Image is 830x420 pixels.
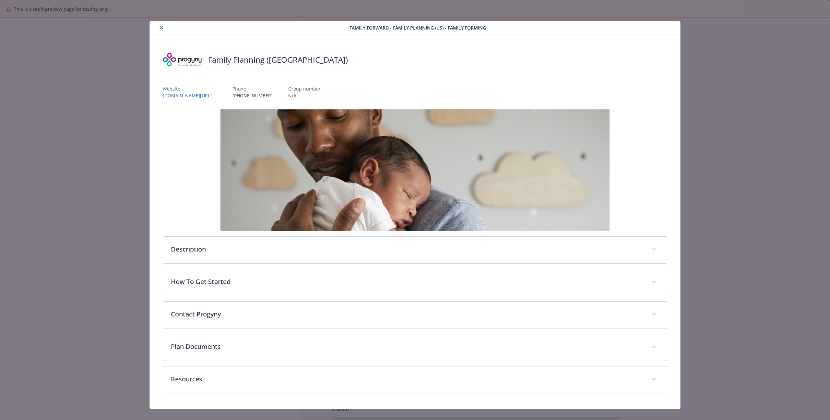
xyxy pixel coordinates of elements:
p: How To Get Started [171,277,644,287]
p: N/A [288,92,321,99]
img: Progyny [163,50,202,69]
p: Group number [288,85,321,92]
span: Family Forward - Family Planning (US) - Family Forming [350,24,486,31]
div: details for plan Family Forward - Family Planning (US) - Family Forming [83,21,747,409]
div: Contact Progyny [163,302,667,328]
p: [PHONE_NUMBER] [232,92,273,99]
p: Plan Documents [171,342,644,352]
p: Website [163,85,217,92]
div: Plan Documents [163,334,667,361]
img: banner [220,109,610,231]
a: [DOMAIN_NAME][URL] [163,93,217,99]
div: Resources [163,366,667,393]
p: Contact Progyny [171,309,644,319]
h2: Family Planning ([GEOGRAPHIC_DATA]) [208,54,348,65]
div: Description [163,237,667,263]
p: Description [171,244,644,254]
p: Phone [232,85,273,92]
button: close [158,24,165,31]
div: How To Get Started [163,269,667,296]
p: Resources [171,374,644,384]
